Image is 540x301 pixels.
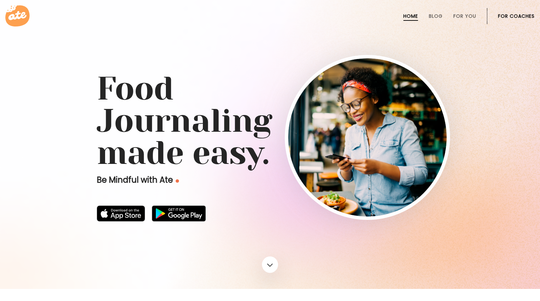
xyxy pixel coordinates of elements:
[152,205,206,222] img: badge-download-google.png
[288,58,447,217] img: home-hero-img-rounded.png
[498,13,535,19] a: For Coaches
[453,13,476,19] a: For You
[403,13,418,19] a: Home
[97,73,443,169] h1: Food Journaling made easy.
[97,205,145,222] img: badge-download-apple.svg
[429,13,443,19] a: Blog
[97,175,285,185] p: Be Mindful with Ate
